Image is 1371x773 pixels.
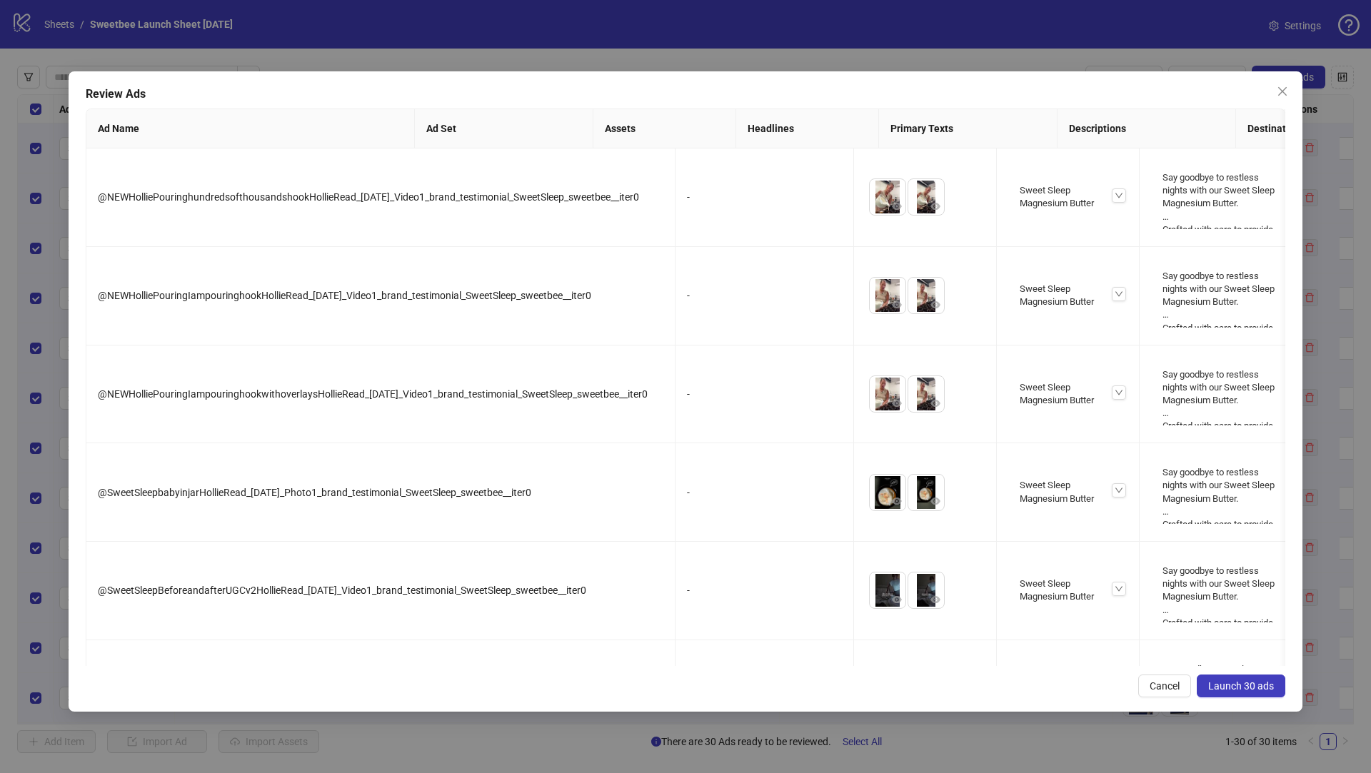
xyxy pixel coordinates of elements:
span: eye [930,300,940,310]
span: down [1115,191,1123,200]
img: Asset 1 [870,179,905,215]
span: eye [892,398,902,408]
div: Say goodbye to restless nights with our Sweet Sleep Magnesium Butter. Crafted with care to provid... [1157,166,1300,229]
button: Preview [888,395,905,412]
button: Preview [888,493,905,510]
button: Preview [927,591,944,608]
span: @SweetSleepBeforeandafterUGCv2HollieRead_[DATE]_Video1_brand_testimonial_SweetSleep_sweetbee__iter0 [98,585,586,596]
th: Descriptions [1058,109,1236,148]
th: Ad Set [415,109,593,148]
img: Asset 1 [870,475,905,510]
img: Asset 2 [908,179,944,215]
button: Preview [927,493,944,510]
button: Preview [888,591,905,608]
img: Asset 2 [908,475,944,510]
div: Say goodbye to restless nights with our Sweet Sleep Magnesium Butter. Crafted with care to provid... [1157,559,1300,622]
div: - [687,189,842,205]
button: Preview [927,395,944,412]
div: Sweet Sleep Magnesium Butter [1014,277,1122,314]
img: Asset 1 [870,376,905,412]
div: Say goodbye to restless nights with our Sweet Sleep Magnesium Butter. Crafted with care to provid... [1157,264,1300,328]
span: @NEWHolliePouringIampouringhookHollieRead_[DATE]_Video1_brand_testimonial_SweetSleep_sweetbee__iter0 [98,290,591,301]
span: eye [930,201,940,211]
span: down [1115,388,1123,397]
div: Review Ads [86,86,1285,103]
span: down [1115,486,1123,495]
span: @NEWHolliePouringIampouringhookwithoverlaysHollieRead_[DATE]_Video1_brand_testimonial_SweetSleep_... [98,388,648,400]
button: Preview [888,198,905,215]
div: - [687,582,842,598]
span: down [1115,290,1123,298]
div: Sweet Sleep Magnesium Butter [1014,572,1122,609]
span: Cancel [1150,680,1180,692]
button: Preview [927,198,944,215]
span: close [1277,86,1288,97]
img: Asset 2 [908,572,944,608]
button: Launch 30 ads [1197,675,1285,697]
span: eye [892,300,902,310]
span: @NEWHolliePouringhundredsofthousandshookHollieRead_[DATE]_Video1_brand_testimonial_SweetSleep_swe... [98,191,639,203]
button: Preview [927,296,944,313]
span: eye [930,398,940,408]
span: Launch 30 ads [1208,680,1274,692]
div: Sweet Sleep Magnesium Butter [1014,375,1122,413]
button: Close [1271,80,1294,103]
button: Preview [888,296,905,313]
th: Assets [593,109,736,148]
th: Ad Name [86,109,415,148]
th: Headlines [736,109,879,148]
div: - [687,288,842,303]
div: Sweet Sleep Magnesium Butter [1014,178,1122,216]
img: Asset 2 [908,278,944,313]
img: Asset 1 [870,278,905,313]
th: Primary Texts [879,109,1058,148]
span: eye [892,595,902,605]
div: Sweet Sleep Magnesium Butter [1014,473,1122,510]
span: eye [892,201,902,211]
div: Say goodbye to restless nights with our Sweet Sleep Magnesium Butter. Crafted with care to provid... [1157,460,1300,524]
div: - [687,386,842,402]
div: - [687,485,842,500]
span: @SweetSleepbabyinjarHollieRead_[DATE]_Photo1_brand_testimonial_SweetSleep_sweetbee__iter0 [98,487,531,498]
span: eye [892,496,902,506]
div: Say goodbye to restless nights with our Sweet Sleep Magnesium Butter. Crafted with care to provid... [1157,363,1300,426]
img: Asset 2 [908,376,944,412]
div: Say goodbye to restless nights with our Sweet Sleep Magnesium Butter. Crafted with care to provid... [1157,657,1300,721]
button: Cancel [1138,675,1191,697]
img: Asset 1 [870,572,905,608]
span: eye [930,496,940,506]
span: eye [930,595,940,605]
span: down [1115,585,1123,593]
